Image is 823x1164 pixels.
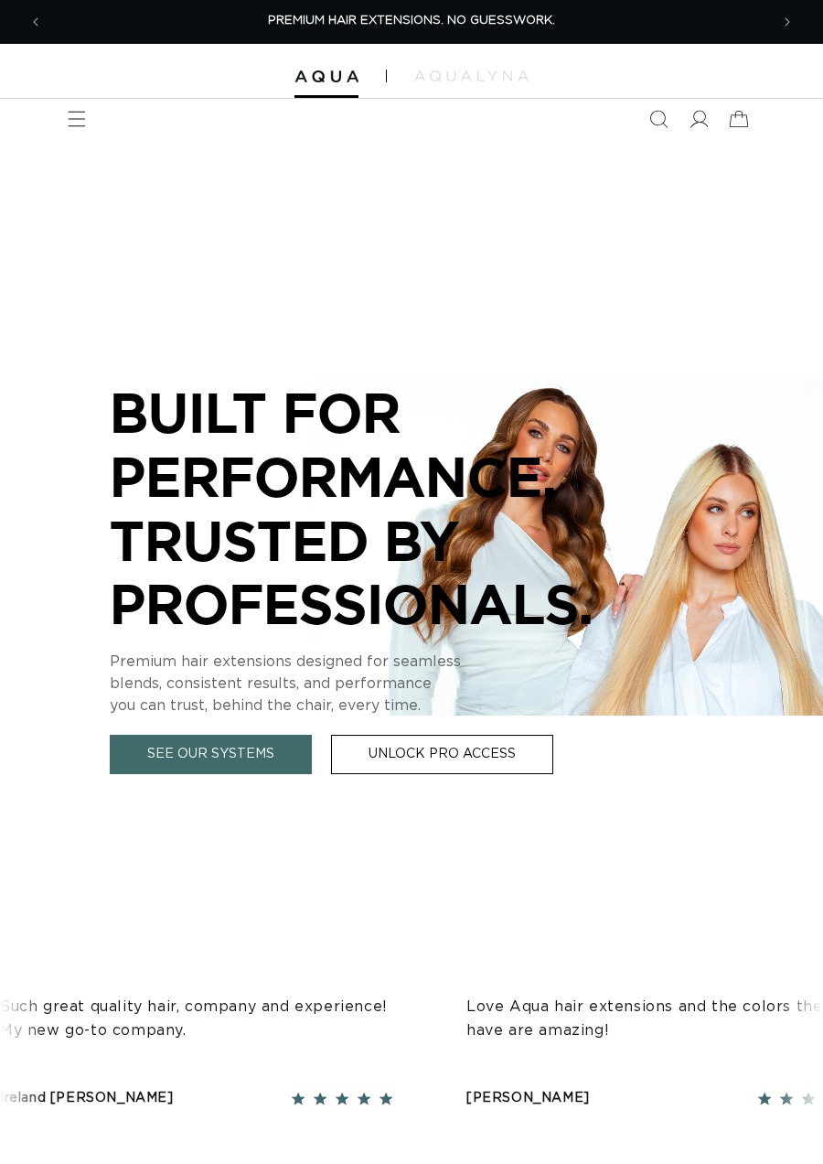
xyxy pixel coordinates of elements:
[57,99,97,139] summary: Menu
[463,1087,586,1110] div: [PERSON_NAME]
[638,99,679,139] summary: Search
[294,70,358,83] img: Aqua Hair Extensions
[110,651,658,717] p: Premium hair extensions designed for seamless blends, consistent results, and performance you can...
[110,381,658,635] p: BUILT FOR PERFORMANCE. TRUSTED BY PROFESSIONALS.
[331,735,553,774] a: Unlock Pro Access
[767,2,807,42] button: Next announcement
[16,2,56,42] button: Previous announcement
[414,70,529,81] img: aqualyna.com
[110,735,312,774] a: See Our Systems
[268,15,555,27] span: PREMIUM HAIR EXTENSIONS. NO GUESSWORK.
